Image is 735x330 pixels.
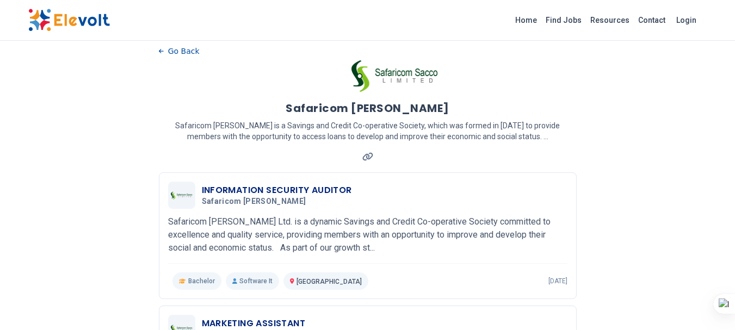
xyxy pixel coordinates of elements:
[586,11,634,29] a: Resources
[681,278,735,330] iframe: Chat Widget
[202,317,311,330] h3: MARKETING ASSISTANT
[226,272,279,290] p: Software It
[511,11,541,29] a: Home
[188,277,215,285] span: Bachelor
[351,59,440,92] img: Safaricom Sacco
[159,43,200,59] button: Go Back
[202,197,306,207] span: Safaricom [PERSON_NAME]
[297,278,362,285] span: [GEOGRAPHIC_DATA]
[28,9,110,32] img: Elevolt
[168,182,567,290] a: Safaricom SaccoINFORMATION SECURITY AUDITORSafaricom [PERSON_NAME]Safaricom [PERSON_NAME] Ltd. is...
[168,215,567,254] p: Safaricom [PERSON_NAME] Ltd. is a dynamic Savings and Credit Co-operative Society committed to ex...
[548,277,567,285] p: [DATE]
[541,11,586,29] a: Find Jobs
[286,101,449,116] h1: Safaricom [PERSON_NAME]
[670,9,703,31] a: Login
[159,120,577,142] p: Safaricom [PERSON_NAME] is a Savings and Credit Co-operative Society, which was formed in [DATE] ...
[634,11,670,29] a: Contact
[171,191,193,200] img: Safaricom Sacco
[202,184,352,197] h3: INFORMATION SECURITY AUDITOR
